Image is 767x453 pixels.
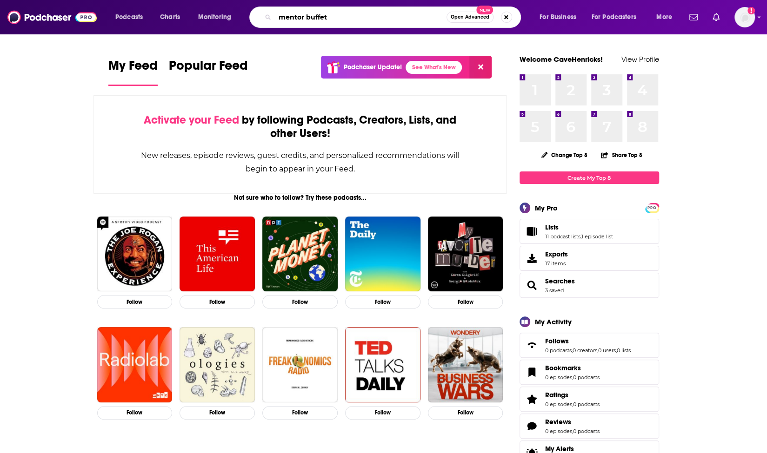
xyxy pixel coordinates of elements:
[345,327,420,402] img: TED Talks Daily
[140,149,460,176] div: New releases, episode reviews, guest credits, and personalized recommendations will begin to appe...
[169,58,248,79] span: Popular Feed
[180,217,255,292] img: This American Life
[520,387,659,412] span: Ratings
[535,204,558,212] div: My Pro
[572,428,573,434] span: ,
[545,337,569,345] span: Follows
[97,327,173,402] img: Radiolab
[581,233,613,240] a: 1 episode list
[345,406,420,420] button: Follow
[747,7,755,14] svg: Add a profile image
[656,11,672,24] span: More
[275,10,447,25] input: Search podcasts, credits, & more...
[545,418,571,426] span: Reviews
[598,347,616,354] a: 0 users
[144,113,239,127] span: Activate your Feed
[592,11,636,24] span: For Podcasters
[258,7,530,28] div: Search podcasts, credits, & more...
[616,347,617,354] span: ,
[345,217,420,292] img: The Daily
[154,10,186,25] a: Charts
[108,58,158,79] span: My Feed
[545,374,572,381] a: 0 episodes
[140,113,460,140] div: by following Podcasts, Creators, Lists, and other Users!
[108,58,158,86] a: My Feed
[586,10,650,25] button: open menu
[97,217,173,292] img: The Joe Rogan Experience
[523,393,541,406] a: Ratings
[520,333,659,358] span: Follows
[536,149,594,161] button: Change Top 8
[572,401,573,407] span: ,
[545,277,575,285] span: Searches
[520,360,659,385] span: Bookmarks
[180,406,255,420] button: Follow
[523,279,541,292] a: Searches
[520,55,603,64] a: Welcome CaveHenricks!
[428,327,503,402] img: Business Wars
[580,233,581,240] span: ,
[520,273,659,298] span: Searches
[545,287,564,294] a: 3 saved
[597,347,598,354] span: ,
[428,217,503,292] img: My Favorite Murder with Karen Kilgariff and Georgia Hardstark
[709,9,723,25] a: Show notifications dropdown
[520,246,659,271] a: Exports
[97,295,173,309] button: Follow
[198,11,231,24] span: Monitoring
[262,327,338,402] img: Freakonomics Radio
[344,63,402,71] p: Podchaser Update!
[617,347,631,354] a: 0 lists
[97,406,173,420] button: Follow
[545,391,600,399] a: Ratings
[545,428,572,434] a: 0 episodes
[262,217,338,292] img: Planet Money
[545,250,568,258] span: Exports
[545,364,581,372] span: Bookmarks
[192,10,243,25] button: open menu
[647,204,658,211] span: PRO
[520,171,659,184] a: Create My Top 8
[545,223,559,231] span: Lists
[160,11,180,24] span: Charts
[545,391,568,399] span: Ratings
[545,418,600,426] a: Reviews
[734,7,755,27] img: User Profile
[180,327,255,402] img: Ologies with Alie Ward
[451,15,489,20] span: Open Advanced
[262,295,338,309] button: Follow
[573,347,597,354] a: 0 creators
[573,374,600,381] a: 0 podcasts
[573,401,600,407] a: 0 podcasts
[545,337,631,345] a: Follows
[545,445,574,453] span: My Alerts
[180,295,255,309] button: Follow
[523,420,541,433] a: Reviews
[520,219,659,244] span: Lists
[650,10,684,25] button: open menu
[262,406,338,420] button: Follow
[540,11,576,24] span: For Business
[169,58,248,86] a: Popular Feed
[447,12,494,23] button: Open AdvancedNew
[345,295,420,309] button: Follow
[115,11,143,24] span: Podcasts
[545,260,568,267] span: 17 items
[572,374,573,381] span: ,
[572,347,573,354] span: ,
[523,252,541,265] span: Exports
[428,295,503,309] button: Follow
[7,8,97,26] img: Podchaser - Follow, Share and Rate Podcasts
[545,364,600,372] a: Bookmarks
[535,317,572,326] div: My Activity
